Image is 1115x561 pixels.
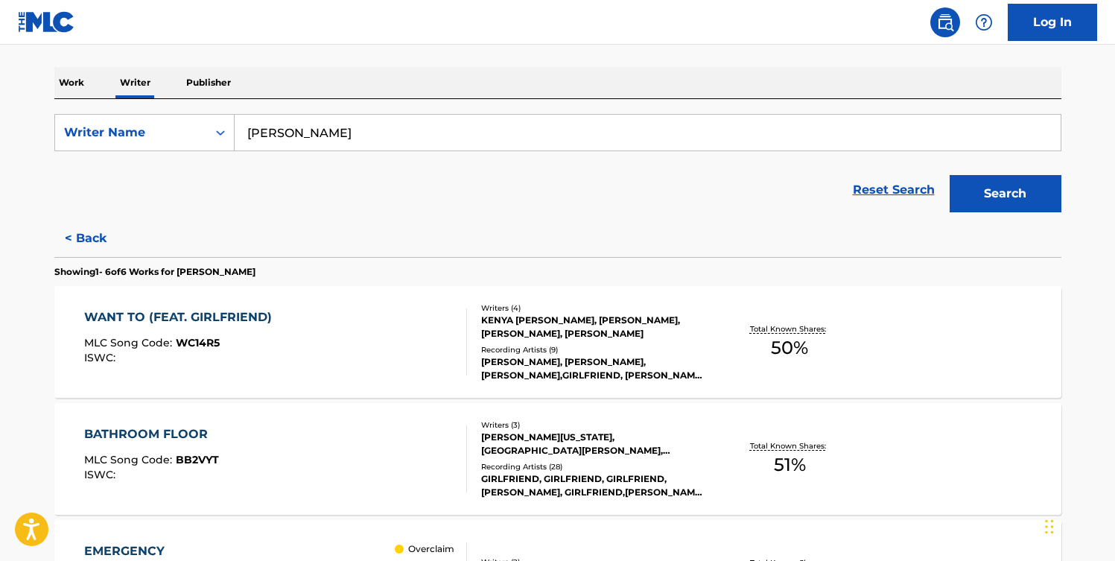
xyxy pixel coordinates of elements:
a: Log In [1008,4,1097,41]
span: MLC Song Code : [84,336,176,349]
p: Overclaim [408,542,454,556]
span: MLC Song Code : [84,453,176,466]
p: Total Known Shares: [750,440,830,451]
a: Reset Search [845,174,942,206]
div: KENYA [PERSON_NAME], [PERSON_NAME], [PERSON_NAME], [PERSON_NAME] [481,314,706,340]
span: ISWC : [84,468,119,481]
div: [PERSON_NAME][US_STATE], [GEOGRAPHIC_DATA][PERSON_NAME], [PERSON_NAME] [481,431,706,457]
span: 50 % [771,335,808,361]
form: Search Form [54,114,1061,220]
button: < Back [54,220,144,257]
iframe: Chat Widget [1041,489,1115,561]
p: Total Known Shares: [750,323,830,335]
a: WANT TO (FEAT. GIRLFRIEND)MLC Song Code:WC14R5ISWC:Writers (4)KENYA [PERSON_NAME], [PERSON_NAME],... [54,286,1061,398]
img: help [975,13,993,31]
div: Drag [1045,504,1054,549]
span: BB2VYT [176,453,219,466]
img: MLC Logo [18,11,75,33]
p: Showing 1 - 6 of 6 Works for [PERSON_NAME] [54,265,255,279]
button: Search [950,175,1061,212]
div: Recording Artists ( 28 ) [481,461,706,472]
span: 51 % [774,451,806,478]
a: Public Search [930,7,960,37]
p: Work [54,67,89,98]
span: WC14R5 [176,336,220,349]
span: ISWC : [84,351,119,364]
div: WANT TO (FEAT. GIRLFRIEND) [84,308,279,326]
div: EMERGENCY [84,542,217,560]
p: Publisher [182,67,235,98]
div: [PERSON_NAME], [PERSON_NAME], [PERSON_NAME],GIRLFRIEND, [PERSON_NAME], [PERSON_NAME] [481,355,706,382]
div: Writer Name [64,124,198,142]
p: Writer [115,67,155,98]
div: BATHROOM FLOOR [84,425,219,443]
a: BATHROOM FLOORMLC Song Code:BB2VYTISWC:Writers (3)[PERSON_NAME][US_STATE], [GEOGRAPHIC_DATA][PERS... [54,403,1061,515]
div: GIRLFRIEND, GIRLFRIEND, GIRLFRIEND,[PERSON_NAME], GIRLFRIEND,[PERSON_NAME], GIRLFRIEND [481,472,706,499]
div: Recording Artists ( 9 ) [481,344,706,355]
img: search [936,13,954,31]
div: Help [969,7,999,37]
div: Writers ( 3 ) [481,419,706,431]
div: Writers ( 4 ) [481,302,706,314]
